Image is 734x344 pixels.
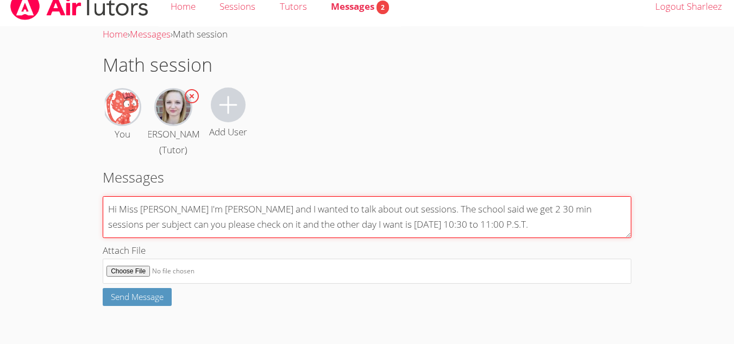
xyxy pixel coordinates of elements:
[105,90,140,124] img: Sharleez Khan
[130,28,171,40] a: Messages
[103,244,146,257] span: Attach File
[103,28,128,40] a: Home
[209,124,247,140] div: Add User
[377,1,389,14] span: 2
[103,27,631,42] div: › ›
[115,127,130,142] div: You
[103,288,172,306] button: Send Message
[103,167,631,187] h2: Messages
[103,51,631,79] h1: Math session
[111,291,164,302] span: Send Message
[139,127,208,158] div: [PERSON_NAME] (Tutor)
[156,90,191,124] img: Heather Shaffer
[103,196,631,238] textarea: Hi Miss [PERSON_NAME] I'm [PERSON_NAME] and I wanted to talk about out sessions. The school said ...
[173,28,228,40] span: Math session
[103,259,631,284] input: Attach File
